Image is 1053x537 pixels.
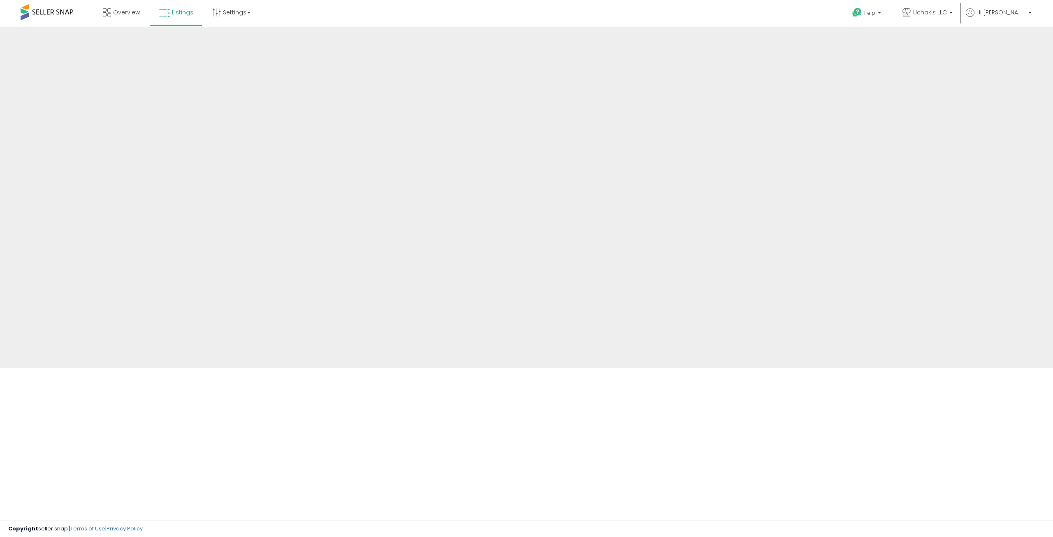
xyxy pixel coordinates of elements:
[976,8,1026,16] span: Hi [PERSON_NAME]
[172,8,193,16] span: Listings
[864,9,875,16] span: Help
[913,8,947,16] span: Uchak's LLC
[852,7,862,18] i: Get Help
[966,8,1032,27] a: Hi [PERSON_NAME]
[846,1,889,27] a: Help
[113,8,140,16] span: Overview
